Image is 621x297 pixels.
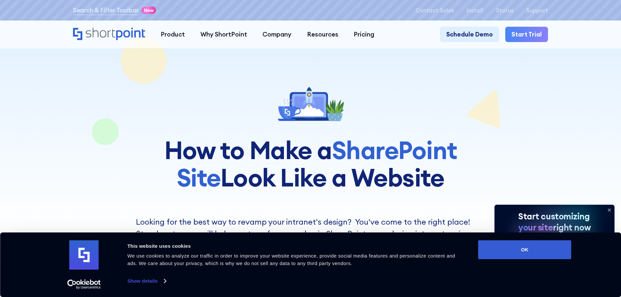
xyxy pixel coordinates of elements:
[440,27,499,42] a: Schedule Demo
[346,27,382,42] a: Pricing
[307,30,338,39] div: Resources
[177,134,457,193] span: SharePoint Site
[124,137,497,191] h1: How to Make a Look Like a Website
[526,7,548,13] a: Support
[127,276,166,286] a: Show details
[55,279,112,289] a: Usercentrics Cookiebot - opens in a new window
[161,30,185,39] div: Product
[416,7,454,13] a: Contact Sales
[153,27,193,42] a: Product
[255,27,299,42] a: Company
[136,216,485,275] p: Looking for the best way to revamp your intranet's design? You've come to the right place! Step-b...
[73,6,139,15] a: Search & Filter Toolbar
[200,30,247,39] div: Why ShortPoint
[127,253,455,266] span: We use cookies to analyze our traffic in order to improve your website experience, provide social...
[193,27,255,42] a: Why ShortPoint
[478,240,571,259] button: OK
[73,28,145,41] a: Home
[505,27,548,42] a: Start Trial
[127,242,464,250] div: This website uses cookies
[299,27,346,42] a: Resources
[466,7,483,13] a: Install
[69,240,99,270] img: logo
[496,7,514,13] a: Status
[262,30,291,39] div: Company
[354,30,374,39] div: Pricing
